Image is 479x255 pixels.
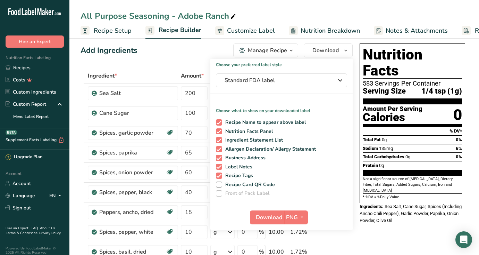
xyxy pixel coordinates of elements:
[159,25,201,35] span: Recipe Builder
[222,137,283,143] span: Ingredient Statement List
[99,89,174,97] div: Sea Salt
[216,73,347,87] button: Standard FDA label
[49,191,64,200] div: EN
[286,213,298,222] span: PNG
[363,127,462,135] section: % DV*
[222,173,253,179] span: Recipe Tags
[210,59,353,68] h1: Choose your preferred label style
[301,26,360,35] span: Nutrition Breakdown
[6,226,30,231] a: Hire an Expert .
[6,231,39,236] a: Terms & Conditions .
[222,146,316,152] span: Allergen Declaration/ Allergy Statement
[181,72,204,80] span: Amount
[379,163,384,168] span: 0g
[304,43,353,57] button: Download
[421,87,462,96] span: 1/4 tsp (1g)
[456,146,462,151] span: 6%
[6,130,17,135] div: BETA
[312,46,339,55] span: Download
[374,23,448,39] a: Notes & Attachments
[6,226,55,236] a: About Us .
[39,231,61,236] a: Privacy Policy
[363,154,404,159] span: Total Carbohydrates
[386,26,448,35] span: Notes & Attachments
[363,112,422,122] div: Calories
[379,146,393,151] span: 135mg
[6,35,64,48] button: Hire an Expert
[269,228,287,236] div: 10.00
[222,119,306,126] span: Recipe Name to appear above label
[222,164,253,170] span: Label Notes
[289,23,360,39] a: Nutrition Breakdown
[256,213,282,222] span: Download
[363,87,406,96] span: Serving Size
[453,106,462,124] div: 0
[233,43,298,57] button: Manage Recipe
[456,154,462,159] span: 0%
[363,137,381,142] span: Total Fat
[363,176,462,193] section: Not a significant source of [MEDICAL_DATA], Dietary Fiber, Total Sugars, Added Sugars, Calcium, I...
[99,208,166,216] div: Peppers, ancho, dried
[360,204,462,223] span: Sea Salt, Cane Sugar, Spices (Including Ancho Chili Pepper), Garlic Powder, Paprika, Onion Powder...
[222,182,275,188] span: Recipe Card QR Code
[363,146,378,151] span: Sodium
[6,246,64,255] div: Powered By FoodLabelMaker © 2025 All Rights Reserved
[227,26,275,35] span: Customize Label
[363,106,422,112] div: Amount Per Serving
[290,228,320,236] div: 1.72%
[81,23,132,39] a: Recipe Setup
[215,23,275,39] a: Customize Label
[210,102,353,114] p: Choose what to show on your downloaded label
[99,129,166,137] div: Spices, garlic powder
[81,10,237,22] div: All Purpose Seasoning - Adobe Ranch
[94,26,132,35] span: Recipe Setup
[99,149,166,157] div: Spices, paprika
[222,155,266,161] span: Business Address
[99,188,166,197] div: Spices, pepper, black
[6,190,35,202] a: Language
[360,204,384,209] span: Ingredients:
[213,228,217,236] div: g
[363,163,378,168] span: Protein
[222,128,273,135] span: Nutrition Facts Panel
[99,168,166,177] div: Spices, onion powder
[32,226,40,231] a: FAQ .
[81,45,137,56] div: Add Ingredients
[363,80,462,87] div: 583 Servings Per Container
[99,228,166,236] div: Spices, pepper, white
[248,46,287,55] div: Manage Recipe
[455,231,472,248] div: Open Intercom Messenger
[284,210,308,224] button: PNG
[145,22,201,39] a: Recipe Builder
[456,137,462,142] span: 0%
[225,76,329,85] span: Standard FDA label
[6,154,42,161] div: Upgrade Plan
[6,101,46,108] div: Custom Report
[250,210,284,224] button: Download
[363,47,462,79] h1: Nutrition Facts
[405,154,410,159] span: 0g
[363,193,462,200] section: * %DV = %Daily Value.
[99,109,174,117] div: Cane Sugar
[88,72,117,80] span: Ingredient
[222,190,270,197] span: Front of Pack Label
[382,137,387,142] span: 0g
